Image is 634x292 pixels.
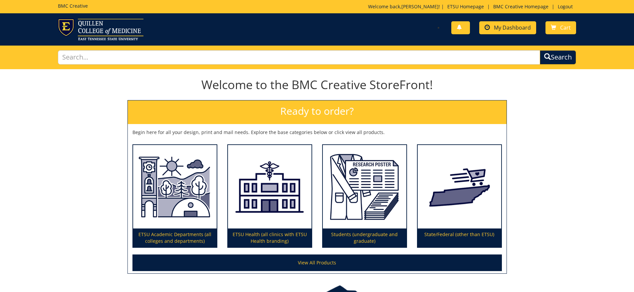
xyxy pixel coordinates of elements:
[560,24,571,31] span: Cart
[323,228,406,247] p: Students (undergraduate and graduate)
[132,129,502,136] p: Begin here for all your design, print and mail needs. Explore the base categories below or click ...
[133,228,217,247] p: ETSU Academic Departments (all colleges and departments)
[228,145,312,229] img: ETSU Health (all clinics with ETSU Health branding)
[554,3,576,10] a: Logout
[540,50,576,65] button: Search
[418,228,501,247] p: State/Federal (other than ETSU)
[479,21,536,34] a: My Dashboard
[490,3,552,10] a: BMC Creative Homepage
[418,145,501,229] img: State/Federal (other than ETSU)
[133,145,217,247] a: ETSU Academic Departments (all colleges and departments)
[401,3,439,10] a: [PERSON_NAME]
[127,78,507,91] h1: Welcome to the BMC Creative StoreFront!
[58,19,143,40] img: ETSU logo
[133,145,217,229] img: ETSU Academic Departments (all colleges and departments)
[323,145,406,247] a: Students (undergraduate and graduate)
[58,50,540,65] input: Search...
[444,3,487,10] a: ETSU Homepage
[494,24,531,31] span: My Dashboard
[323,145,406,229] img: Students (undergraduate and graduate)
[545,21,576,34] a: Cart
[58,3,88,8] h5: BMC Creative
[368,3,576,10] p: Welcome back, ! | | |
[132,254,502,271] a: View All Products
[128,100,507,124] h2: Ready to order?
[228,228,312,247] p: ETSU Health (all clinics with ETSU Health branding)
[228,145,312,247] a: ETSU Health (all clinics with ETSU Health branding)
[418,145,501,247] a: State/Federal (other than ETSU)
